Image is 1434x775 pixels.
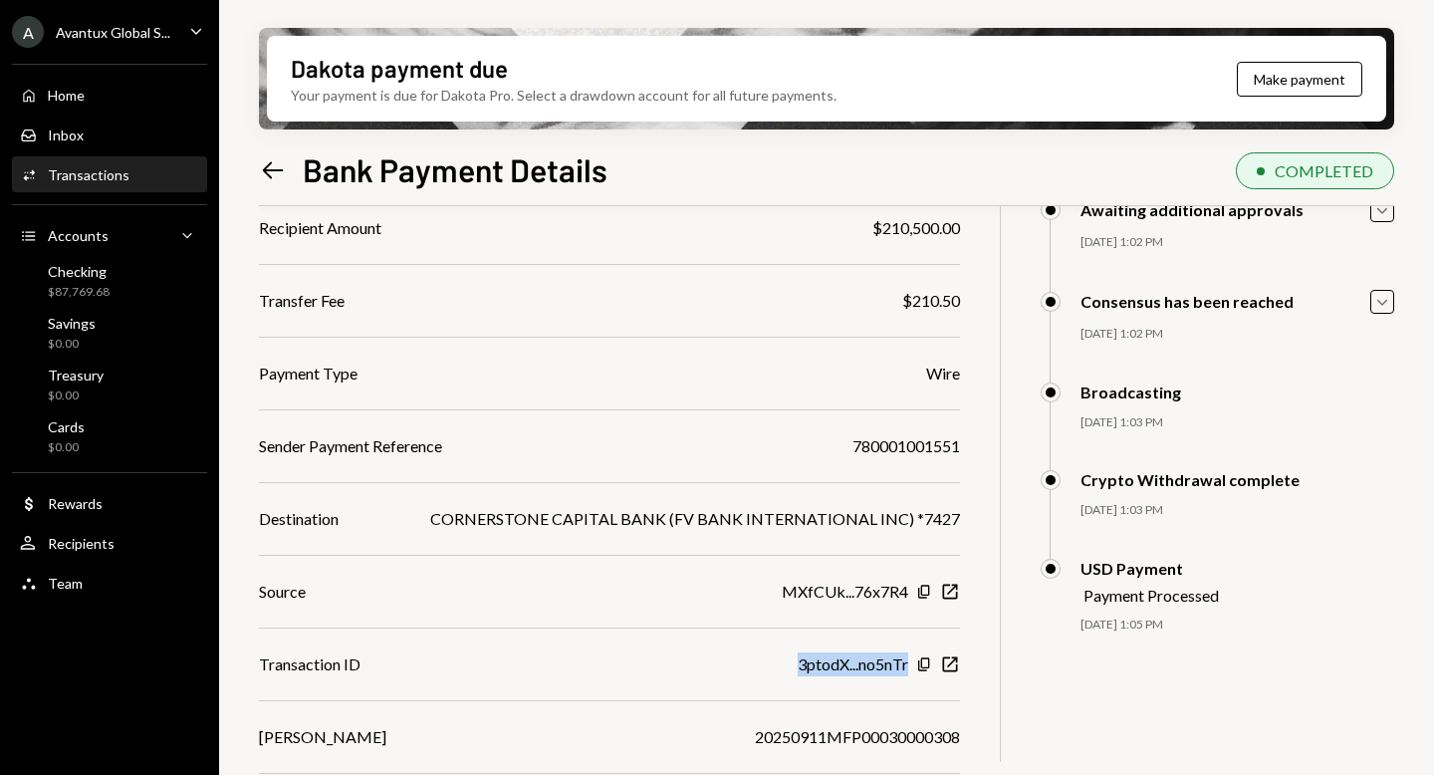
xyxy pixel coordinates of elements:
div: CORNERSTONE CAPITAL BANK (FV BANK INTERNATIONAL INC) *7427 [430,507,960,531]
a: Cards$0.00 [12,412,207,460]
a: Transactions [12,156,207,192]
div: 3ptodX...no5nTr [798,652,908,676]
a: Recipients [12,525,207,561]
div: Broadcasting [1080,383,1181,401]
div: Transactions [48,166,129,183]
div: $0.00 [48,439,85,456]
div: Recipients [48,535,115,552]
div: MXfCUk...76x7R4 [782,580,908,604]
a: Treasury$0.00 [12,361,207,408]
div: Team [48,575,83,592]
div: [PERSON_NAME] [259,725,386,749]
div: [DATE] 1:03 PM [1080,502,1395,519]
div: 20250911MFP00030000308 [755,725,960,749]
div: $0.00 [48,387,104,404]
a: Inbox [12,117,207,152]
div: Treasury [48,367,104,384]
div: Sender Payment Reference [259,434,442,458]
div: Awaiting additional approvals [1080,200,1304,219]
div: 780001001551 [852,434,960,458]
div: [DATE] 1:05 PM [1080,617,1395,634]
div: Transfer Fee [259,289,345,313]
button: Make payment [1237,62,1362,97]
div: $87,769.68 [48,284,110,301]
div: Your payment is due for Dakota Pro. Select a drawdown account for all future payments. [291,85,836,106]
a: Checking$87,769.68 [12,257,207,305]
div: Inbox [48,127,84,143]
div: Recipient Amount [259,216,381,240]
div: Source [259,580,306,604]
div: Transaction ID [259,652,360,676]
div: A [12,16,44,48]
div: Dakota payment due [291,52,508,85]
div: [DATE] 1:03 PM [1080,414,1395,431]
a: Team [12,565,207,601]
div: $210,500.00 [872,216,960,240]
div: [DATE] 1:02 PM [1080,234,1395,251]
div: Crypto Withdrawal complete [1080,470,1300,489]
div: $210.50 [902,289,960,313]
div: Rewards [48,495,103,512]
div: Consensus has been reached [1080,292,1294,311]
div: [DATE] 1:02 PM [1080,326,1395,343]
div: Accounts [48,227,109,244]
a: Rewards [12,485,207,521]
div: COMPLETED [1275,161,1373,180]
div: Payment Processed [1083,586,1219,605]
div: Wire [926,362,960,386]
a: Accounts [12,217,207,253]
a: Home [12,77,207,113]
div: Home [48,87,85,104]
div: Savings [48,315,96,332]
div: Destination [259,507,339,531]
h1: Bank Payment Details [303,149,607,189]
div: $0.00 [48,336,96,353]
div: USD Payment [1080,559,1219,578]
a: Savings$0.00 [12,309,207,357]
div: Checking [48,263,110,280]
div: Payment Type [259,362,358,386]
div: Avantux Global S... [56,24,170,41]
div: Cards [48,418,85,435]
